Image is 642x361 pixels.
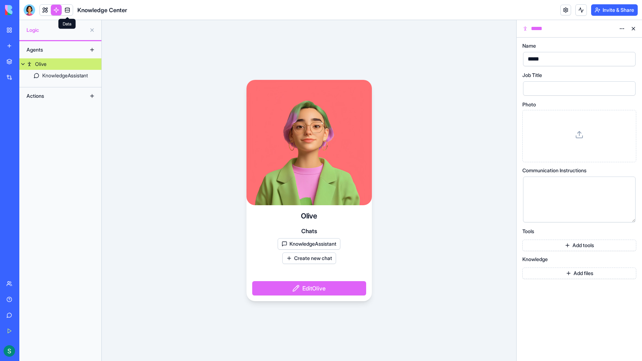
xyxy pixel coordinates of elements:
div: Olive [35,61,47,68]
button: Invite & Share [591,4,638,16]
button: Create new chat [282,252,336,264]
a: Olive [19,58,101,70]
div: Agents [23,44,80,56]
img: logo [5,5,49,15]
span: Knowledge Center [77,6,127,14]
span: Name [522,43,536,48]
button: EditOlive [252,281,366,295]
span: Tools [522,229,534,234]
span: Photo [522,102,536,107]
span: Knowledge [522,257,548,262]
div: Actions [23,90,80,102]
span: Job Title [522,73,542,78]
button: Add tools [522,240,636,251]
button: KnowledgeAssistant [278,238,340,250]
a: KnowledgeAssistant [19,70,101,81]
span: Chats [301,227,317,235]
span: Logic [27,27,86,34]
img: ACg8ocL7dLGPfyQNDcACwQ6_9-wvuMp_eDaN8x775z5Mus8uNywQsA=s96-c [4,345,15,357]
div: KnowledgeAssistant [42,72,88,79]
span: Communication Instructions [522,168,586,173]
h4: Olive [301,211,317,221]
button: Add files [522,268,636,279]
div: Data [58,19,76,29]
